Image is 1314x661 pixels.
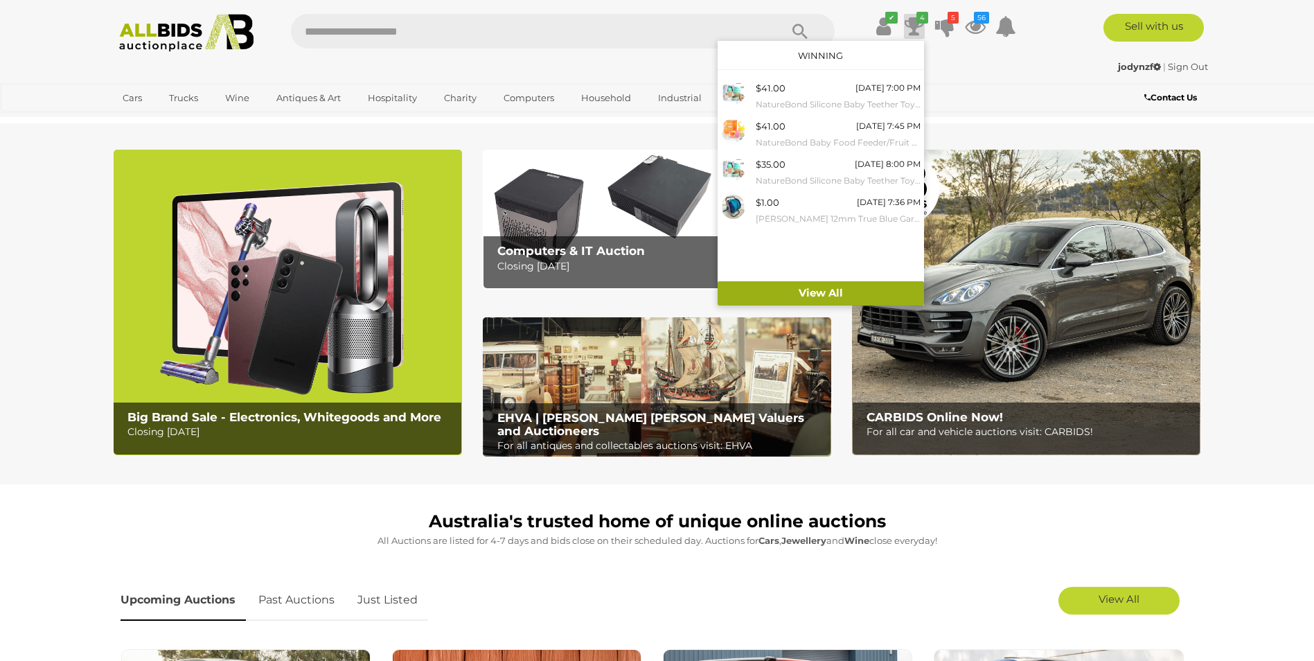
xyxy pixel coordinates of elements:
a: $35.00 [DATE] 8:00 PM NatureBond Silicone Baby Teether Toy - Ice-Cream [MEDICAL_DATA] Toy with Fr... [718,153,924,191]
a: $1.00 [DATE] 7:36 PM [PERSON_NAME] 12mm True Blue Garden Hose [718,191,924,229]
div: $41.00 [756,80,785,96]
span: | [1163,61,1166,72]
div: [DATE] 7:36 PM [857,195,921,210]
span: View All [1099,592,1139,606]
small: NatureBond Silicone Baby Teether Toy - Ice-Cream [MEDICAL_DATA] Toy with Free Silicone Sling Paci... [756,97,921,112]
a: jodynzf [1118,61,1163,72]
strong: Jewellery [781,535,826,546]
img: CARBIDS Online Now! [852,150,1200,455]
b: Computers & IT Auction [497,244,645,258]
b: Big Brand Sale - Electronics, Whitegoods and More [127,410,441,424]
a: 4 [904,14,925,39]
a: 56 [965,14,986,39]
a: Trucks [160,87,207,109]
a: Hospitality [359,87,426,109]
a: Just Listed [347,580,428,621]
i: 56 [974,12,989,24]
p: Closing [DATE] [497,258,824,275]
a: Upcoming Auctions [121,580,246,621]
a: Sell with us [1103,14,1204,42]
div: $1.00 [756,195,779,211]
small: NatureBond Silicone Baby Teether Toy - Ice-Cream [MEDICAL_DATA] Toy with Free Silicone Sling Paci... [756,173,921,188]
b: Contact Us [1144,92,1197,103]
a: View All [718,281,924,306]
p: Closing [DATE] [127,423,454,441]
div: [DATE] 7:45 PM [856,118,921,134]
h1: Australia's trusted home of unique online auctions [121,512,1194,531]
p: All Auctions are listed for 4-7 days and bids close on their scheduled day. Auctions for , and cl... [121,533,1194,549]
img: 54035-3a.JPG [721,80,745,105]
img: EHVA | Evans Hastings Valuers and Auctioneers [483,317,831,457]
div: $35.00 [756,157,785,173]
a: Computers [495,87,563,109]
a: ✔ [873,14,894,39]
a: CARBIDS Online Now! CARBIDS Online Now! For all car and vehicle auctions visit: CARBIDS! [852,150,1200,455]
i: ✔ [885,12,898,24]
img: 54035-2a.JPG [721,118,745,143]
a: View All [1058,587,1180,615]
img: 53933-67a.JPG [721,195,745,219]
a: $41.00 [DATE] 7:45 PM NatureBond Baby Food Feeder/Fruit Feeder Pacifier (Peach Pink & Lemonade Ye... [718,115,924,153]
div: [DATE] 8:00 PM [855,157,921,172]
small: [PERSON_NAME] 12mm True Blue Garden Hose [756,211,921,227]
small: NatureBond Baby Food Feeder/Fruit Feeder Pacifier (Peach Pink & Lemonade Yellow) - Lot of 20 - $440 [756,135,921,150]
a: Cars [114,87,151,109]
a: Computers & IT Auction Computers & IT Auction Closing [DATE] [483,150,831,289]
img: Computers & IT Auction [483,150,831,289]
div: $41.00 [756,118,785,134]
a: Industrial [649,87,711,109]
a: Antiques & Art [267,87,350,109]
a: Wine [216,87,258,109]
a: EHVA | Evans Hastings Valuers and Auctioneers EHVA | [PERSON_NAME] [PERSON_NAME] Valuers and Auct... [483,317,831,457]
a: Winning [798,50,843,61]
a: Big Brand Sale - Electronics, Whitegoods and More Big Brand Sale - Electronics, Whitegoods and Mo... [114,150,462,455]
a: Household [572,87,640,109]
img: 54035-4a.JPG [721,157,745,181]
a: Charity [435,87,486,109]
b: EHVA | [PERSON_NAME] [PERSON_NAME] Valuers and Auctioneers [497,411,804,438]
img: Allbids.com.au [112,14,262,52]
a: Sign Out [1168,61,1208,72]
a: 5 [934,14,955,39]
img: Big Brand Sale - Electronics, Whitegoods and More [114,150,462,455]
strong: Wine [844,535,869,546]
b: CARBIDS Online Now! [867,410,1003,424]
p: For all antiques and collectables auctions visit: EHVA [497,437,824,455]
strong: jodynzf [1118,61,1161,72]
a: [GEOGRAPHIC_DATA] [114,109,230,132]
p: For all car and vehicle auctions visit: CARBIDS! [867,423,1193,441]
div: [DATE] 7:00 PM [855,80,921,96]
a: Past Auctions [248,580,345,621]
a: $41.00 [DATE] 7:00 PM NatureBond Silicone Baby Teether Toy - Ice-Cream [MEDICAL_DATA] Toy with Fr... [718,77,924,115]
i: 4 [916,12,928,24]
i: 5 [948,12,959,24]
button: Search [765,14,835,49]
strong: Cars [758,535,779,546]
a: Contact Us [1144,90,1200,105]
